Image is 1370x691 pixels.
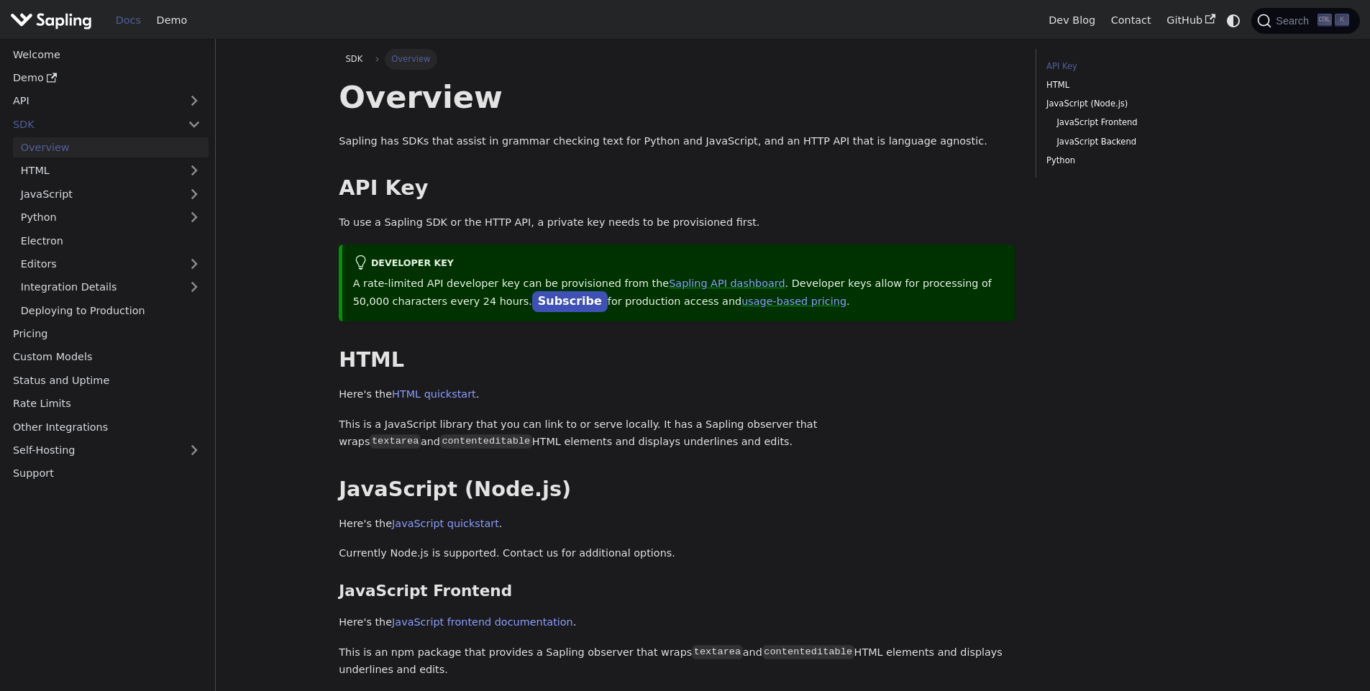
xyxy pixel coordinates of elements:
h3: JavaScript Frontend [339,582,1015,601]
a: Demo [5,68,209,88]
span: Overview [385,49,437,69]
a: Rate Limits [5,393,209,414]
a: API [5,91,180,111]
button: Expand sidebar category 'API' [180,91,209,111]
a: Self-Hosting [5,440,209,461]
a: Subscribe [532,291,608,312]
p: This is a JavaScript library that you can link to or serve locally. It has a Sapling observer tha... [339,416,1015,451]
a: HTML quickstart [392,388,476,400]
p: Currently Node.js is supported. Contact us for additional options. [339,545,1015,562]
a: Sapling API dashboard [669,278,785,289]
p: Here's the . [339,614,1015,631]
h2: API Key [339,175,1015,201]
img: Sapling.ai [10,10,92,31]
h2: HTML [339,347,1015,373]
a: Custom Models [5,347,209,367]
a: Python [13,207,209,228]
nav: Breadcrumbs [339,49,1015,69]
a: JavaScript Backend [1056,135,1236,149]
span: SDK [346,54,363,64]
h2: JavaScript (Node.js) [339,477,1015,503]
p: Here's the . [339,516,1015,533]
p: Sapling has SDKs that assist in grammar checking text for Python and JavaScript, and an HTTP API ... [339,133,1015,150]
div: Developer Key [353,255,1005,273]
a: Deploying to Production [13,300,209,321]
a: JavaScript quickstart [392,518,499,529]
a: GitHub [1159,9,1223,32]
button: Search (Ctrl+K) [1251,8,1359,34]
a: Docs [108,9,149,32]
a: Status and Uptime [5,370,209,390]
a: Dev Blog [1041,9,1102,32]
a: Python [1046,154,1241,168]
a: HTML [1046,78,1241,92]
code: contenteditable [762,645,854,659]
p: This is an npm package that provides a Sapling observer that wraps and HTML elements and displays... [339,644,1015,679]
a: JavaScript (Node.js) [1046,97,1241,111]
code: contenteditable [440,434,532,449]
a: Support [5,463,209,484]
button: Collapse sidebar category 'SDK' [180,114,209,134]
a: JavaScript Frontend [1056,116,1236,129]
a: Integration Details [13,277,209,298]
a: Overview [13,137,209,158]
a: SDK [5,114,180,134]
button: Switch between dark and light mode (currently system mode) [1223,10,1244,31]
p: To use a Sapling SDK or the HTTP API, a private key needs to be provisioned first. [339,214,1015,232]
a: Other Integrations [5,416,209,437]
code: textarea [370,434,420,449]
a: Electron [13,230,209,251]
a: usage-based pricing [741,296,846,307]
span: Search [1271,15,1318,27]
a: Welcome [5,44,209,65]
a: JavaScript frontend documentation [392,616,573,628]
a: API Key [1046,60,1241,73]
a: Pricing [5,324,209,344]
code: textarea [692,645,742,659]
a: HTML [13,160,209,181]
a: JavaScript [13,183,209,204]
h1: Overview [339,78,1015,116]
a: Editors [13,254,180,275]
p: A rate-limited API developer key can be provisioned from the . Developer keys allow for processin... [353,275,1005,311]
a: SDK [339,49,369,69]
kbd: K [1335,14,1349,27]
a: Demo [149,9,195,32]
a: Contact [1103,9,1159,32]
button: Expand sidebar category 'Editors' [180,254,209,275]
p: Here's the . [339,386,1015,403]
a: Sapling.ai [10,10,97,31]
